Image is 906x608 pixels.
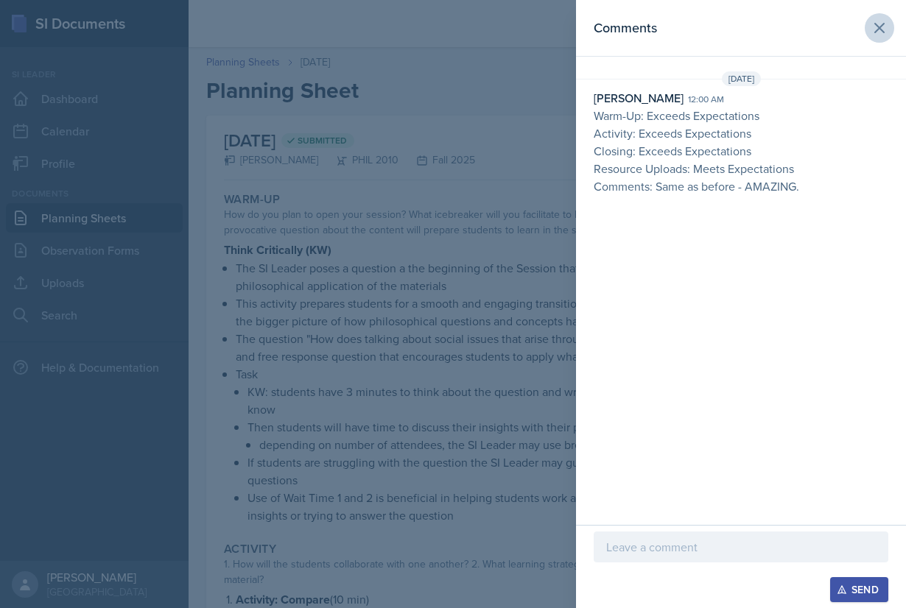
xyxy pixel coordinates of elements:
[594,124,888,142] p: Activity: Exceeds Expectations
[688,93,724,106] div: 12:00 am
[594,160,888,177] p: Resource Uploads: Meets Expectations
[594,18,657,38] h2: Comments
[722,71,761,86] span: [DATE]
[594,89,684,107] div: [PERSON_NAME]
[840,584,879,595] div: Send
[594,107,888,124] p: Warm-Up: Exceeds Expectations
[830,577,888,602] button: Send
[594,177,888,195] p: Comments: Same as before - AMAZING.
[594,142,888,160] p: Closing: Exceeds Expectations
